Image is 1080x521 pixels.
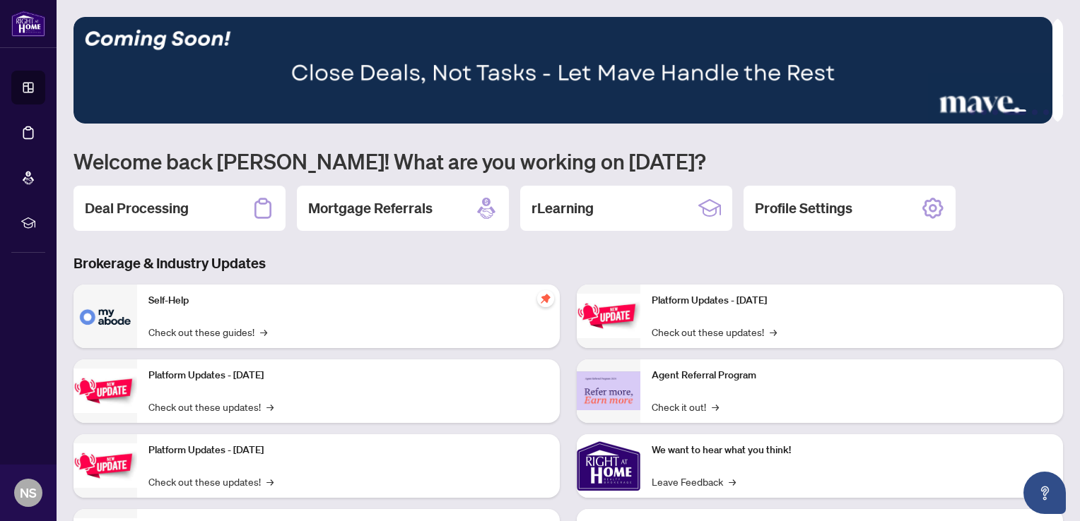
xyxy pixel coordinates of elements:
p: We want to hear what you think! [652,443,1052,458]
span: → [266,474,274,489]
button: 6 [1043,109,1049,115]
a: Check out these updates!→ [148,399,274,414]
h3: Brokerage & Industry Updates [74,253,1063,273]
span: NS [20,483,37,503]
h2: Mortgage Referrals [308,198,433,218]
p: Platform Updates - [DATE] [652,293,1052,309]
button: 1 [970,109,975,115]
h2: rLearning [532,198,594,218]
span: → [260,324,267,340]
img: Self-Help [74,285,137,348]
a: Check it out!→ [652,399,719,414]
button: 2 [981,109,987,115]
span: → [712,399,719,414]
p: Self-Help [148,293,548,309]
p: Platform Updates - [DATE] [148,443,548,458]
a: Check out these guides!→ [148,324,267,340]
img: Agent Referral Program [577,371,640,410]
p: Agent Referral Program [652,368,1052,383]
a: Leave Feedback→ [652,474,736,489]
h1: Welcome back [PERSON_NAME]! What are you working on [DATE]? [74,148,1063,174]
img: Platform Updates - June 23, 2025 [577,294,640,338]
span: pushpin [537,290,554,307]
span: → [266,399,274,414]
p: Platform Updates - [DATE] [148,368,548,383]
h2: Deal Processing [85,198,189,218]
h2: Profile Settings [755,198,852,218]
img: logo [11,11,45,37]
span: → [770,324,777,340]
span: → [729,474,736,489]
button: 3 [992,109,998,115]
img: Platform Updates - July 21, 2025 [74,443,137,488]
img: Platform Updates - September 16, 2025 [74,369,137,413]
img: Slide 3 [74,17,1052,124]
button: Open asap [1023,472,1066,514]
img: We want to hear what you think! [577,434,640,498]
button: 4 [1004,109,1026,115]
button: 5 [1032,109,1038,115]
a: Check out these updates!→ [148,474,274,489]
a: Check out these updates!→ [652,324,777,340]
